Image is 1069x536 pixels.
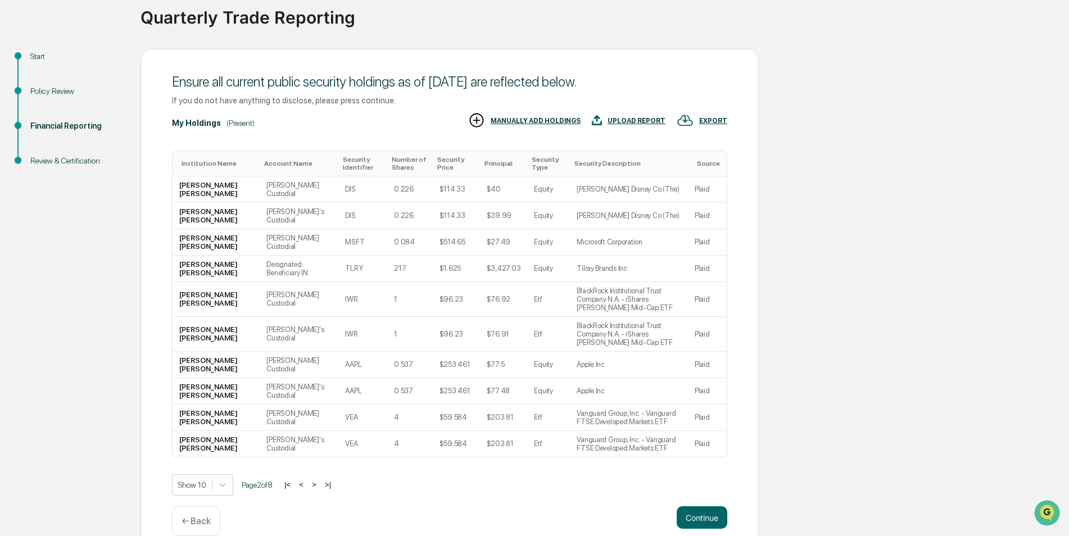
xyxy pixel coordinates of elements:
td: 4 [387,405,433,431]
td: Plaid [688,378,727,405]
span: Preclearance [22,142,73,153]
td: [PERSON_NAME] [PERSON_NAME] [173,203,260,229]
td: [PERSON_NAME] [PERSON_NAME] [173,352,260,378]
td: [PERSON_NAME] [PERSON_NAME] [173,282,260,317]
div: We're available if you need us! [38,97,142,106]
div: MANUALLY ADD HOLDINGS [491,117,581,125]
td: Plaid [688,405,727,431]
div: 🗄️ [81,143,90,152]
div: Toggle SortBy [574,160,683,167]
a: 🗄️Attestations [77,137,144,157]
td: [PERSON_NAME] [PERSON_NAME] [173,229,260,256]
td: $253.461 [433,378,480,405]
td: $59.584 [433,405,480,431]
td: Plaid [688,176,727,203]
td: $514.65 [433,229,480,256]
div: Start new chat [38,86,184,97]
td: $203.81 [480,405,528,431]
td: Plaid [688,256,727,282]
button: >| [321,480,334,489]
td: [PERSON_NAME] [PERSON_NAME] [173,378,260,405]
td: AAPL [338,352,387,378]
button: < [296,480,307,489]
td: Etf [527,405,570,431]
div: Financial Reporting [30,120,123,132]
td: $1.625 [433,256,480,282]
td: Plaid [688,352,727,378]
td: [PERSON_NAME] [PERSON_NAME] [173,317,260,352]
td: IWR [338,282,387,317]
p: How can we help? [11,24,205,42]
td: 0.226 [387,176,433,203]
td: [PERSON_NAME]'s Custodial [260,203,338,229]
td: Equity [527,229,570,256]
div: Toggle SortBy [437,156,475,171]
td: [PERSON_NAME] Disney Co (The) [570,203,688,229]
span: Pylon [112,190,136,199]
td: MSFT [338,229,387,256]
div: EXPORT [699,117,727,125]
td: $40 [480,176,528,203]
td: 217 [387,256,433,282]
td: IWR [338,317,387,352]
td: DIS [338,176,387,203]
div: If you do not have anything to disclose, please press continue. [172,96,727,105]
td: Plaid [688,317,727,352]
button: > [309,480,320,489]
div: Ensure all current public security holdings as of [DATE] are reflected below. [172,74,727,90]
div: Review & Certification [30,155,123,167]
a: 🖐️Preclearance [7,137,77,157]
td: Vanguard Group, Inc. - Vanguard FTSE Developed Markets ETF [570,431,688,457]
iframe: Open customer support [1033,499,1063,529]
td: BlackRock Institutional Trust Company N.A. - iShares [PERSON_NAME] Mid-Cap ETF [570,317,688,352]
td: 0.537 [387,378,433,405]
td: [PERSON_NAME] Custodial [260,176,338,203]
td: $39.99 [480,203,528,229]
div: Toggle SortBy [392,156,428,171]
td: Plaid [688,282,727,317]
td: [PERSON_NAME] Disney Co (The) [570,176,688,203]
td: [PERSON_NAME] Custodial [260,405,338,431]
td: Etf [527,282,570,317]
td: $253.461 [433,352,480,378]
td: 0.537 [387,352,433,378]
td: Equity [527,378,570,405]
img: UPLOAD REPORT [592,112,602,129]
a: Powered byPylon [79,190,136,199]
div: 🔎 [11,164,20,173]
td: $203.81 [480,431,528,457]
td: Vanguard Group, Inc. - Vanguard FTSE Developed Markets ETF [570,405,688,431]
span: Page 2 of 8 [242,480,273,489]
td: 0.084 [387,229,433,256]
td: $59.584 [433,431,480,457]
div: Toggle SortBy [532,156,565,171]
td: Apple Inc [570,378,688,405]
td: AAPL [338,378,387,405]
td: Microsoft Corporation [570,229,688,256]
td: BlackRock Institutional Trust Company N.A. - iShares [PERSON_NAME] Mid-Cap ETF [570,282,688,317]
span: Data Lookup [22,163,71,174]
img: EXPORT [677,112,694,129]
td: Designated Beneficiary IN [260,256,338,282]
td: [PERSON_NAME] [PERSON_NAME] [173,256,260,282]
img: MANUALLY ADD HOLDINGS [468,112,485,129]
td: Plaid [688,203,727,229]
td: $76.92 [480,282,528,317]
p: ← Back [182,516,211,526]
div: My Holdings [172,119,221,128]
td: [PERSON_NAME]'s Custodial [260,378,338,405]
td: Plaid [688,229,727,256]
td: 4 [387,431,433,457]
button: Continue [677,506,727,529]
img: 1746055101610-c473b297-6a78-478c-a979-82029cc54cd1 [11,86,31,106]
div: Toggle SortBy [182,160,255,167]
td: VEA [338,431,387,457]
td: Apple Inc [570,352,688,378]
td: $96.23 [433,282,480,317]
td: $114.33 [433,176,480,203]
td: Equity [527,203,570,229]
td: [PERSON_NAME] [PERSON_NAME] [173,176,260,203]
td: [PERSON_NAME] Custodial [260,352,338,378]
td: [PERSON_NAME] [PERSON_NAME] [173,431,260,457]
